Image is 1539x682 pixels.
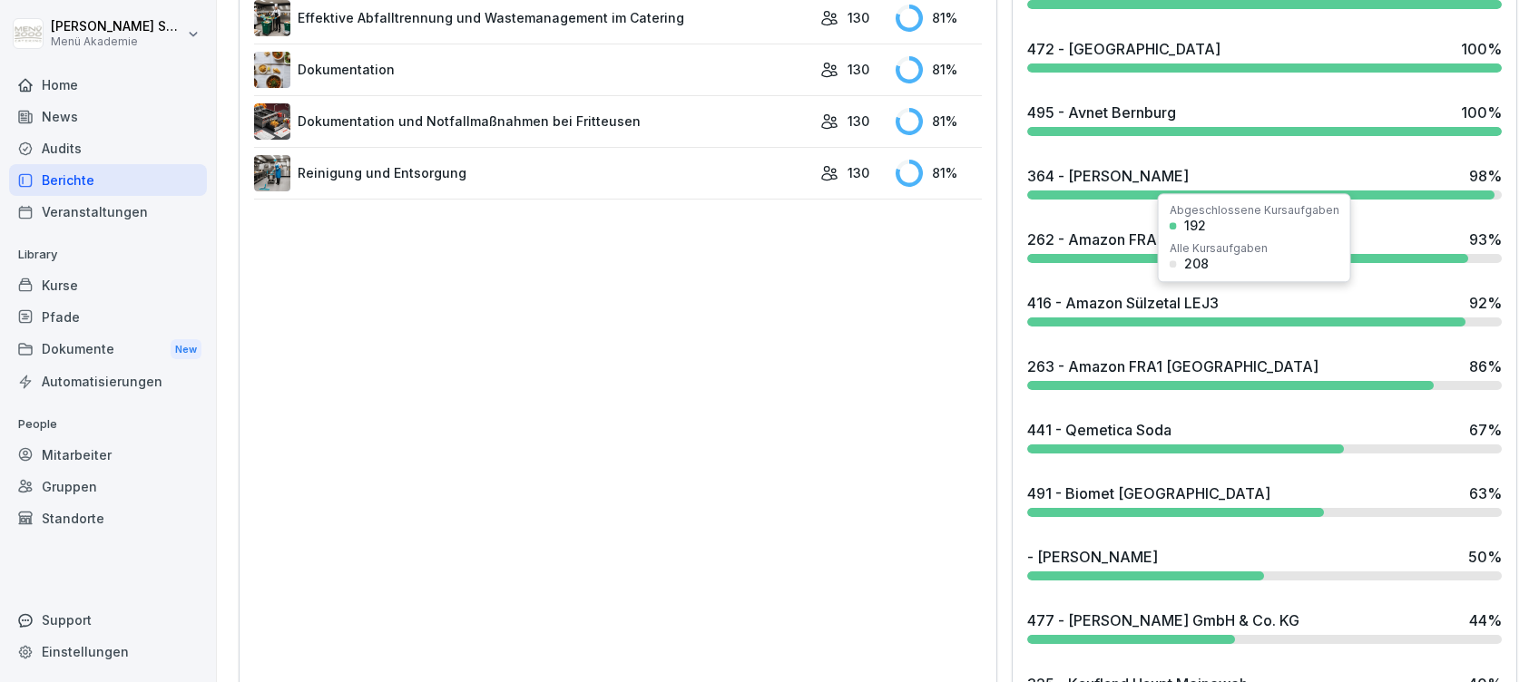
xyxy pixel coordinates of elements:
a: 263 - Amazon FRA1 [GEOGRAPHIC_DATA]86% [1020,348,1509,397]
p: [PERSON_NAME] Schülzke [51,19,183,34]
div: 441 - Qemetica Soda [1027,419,1171,441]
p: Menü Akademie [51,35,183,48]
div: 100 % [1461,102,1502,123]
a: Veranstaltungen [9,196,207,228]
p: 130 [848,60,869,79]
div: 44 % [1469,609,1502,631]
div: 81 % [896,5,982,32]
div: Dokumente [9,333,207,366]
a: 364 - [PERSON_NAME]98% [1020,158,1509,207]
div: 192 [1184,219,1206,232]
div: 81 % [896,56,982,83]
a: Pfade [9,301,207,333]
p: 130 [848,8,869,27]
div: 491 - Biomet [GEOGRAPHIC_DATA] [1027,482,1270,504]
p: People [9,410,207,439]
div: 98 % [1469,165,1502,187]
a: Gruppen [9,471,207,502]
div: 86 % [1469,356,1502,377]
div: 81 % [896,160,982,187]
a: Mitarbeiter [9,439,207,471]
div: 263 - Amazon FRA1 [GEOGRAPHIC_DATA] [1027,356,1318,377]
a: 495 - Avnet Bernburg100% [1020,94,1509,143]
div: 92 % [1469,292,1502,314]
div: 208 [1184,258,1209,270]
div: 67 % [1469,419,1502,441]
div: 81 % [896,108,982,135]
div: Alle Kursaufgaben [1170,243,1268,254]
a: - [PERSON_NAME]50% [1020,539,1509,588]
a: 491 - Biomet [GEOGRAPHIC_DATA]63% [1020,475,1509,524]
div: 262 - Amazon FRA3 [GEOGRAPHIC_DATA] [1027,229,1322,250]
div: 63 % [1469,482,1502,504]
a: DokumenteNew [9,333,207,366]
img: t30obnioake0y3p0okzoia1o.png [254,103,290,140]
a: 441 - Qemetica Soda67% [1020,412,1509,461]
div: New [171,339,201,360]
a: Einstellungen [9,636,207,667]
a: 477 - [PERSON_NAME] GmbH & Co. KG44% [1020,602,1509,651]
a: Automatisierungen [9,365,207,397]
a: Reinigung und Entsorgung [254,155,811,191]
img: nskg7vq6i7f4obzkcl4brg5j.png [254,155,290,191]
div: 416 - Amazon Sülzetal LEJ3 [1027,292,1219,314]
a: 472 - [GEOGRAPHIC_DATA]100% [1020,31,1509,80]
div: 50 % [1468,546,1502,568]
a: 262 - Amazon FRA3 [GEOGRAPHIC_DATA]93% [1020,221,1509,270]
p: Library [9,240,207,269]
div: 364 - [PERSON_NAME] [1027,165,1189,187]
a: News [9,101,207,132]
div: 100 % [1461,38,1502,60]
a: Audits [9,132,207,164]
div: Abgeschlossene Kursaufgaben [1170,205,1339,216]
div: 477 - [PERSON_NAME] GmbH & Co. KG [1027,609,1299,631]
a: Dokumentation [254,52,811,88]
a: Home [9,69,207,101]
a: Dokumentation und Notfallmaßnahmen bei Fritteusen [254,103,811,140]
a: 416 - Amazon Sülzetal LEJ392% [1020,285,1509,334]
div: Support [9,604,207,636]
div: 93 % [1469,229,1502,250]
a: Kurse [9,269,207,301]
div: 472 - [GEOGRAPHIC_DATA] [1027,38,1220,60]
p: 130 [848,112,869,131]
div: 495 - Avnet Bernburg [1027,102,1176,123]
div: - [PERSON_NAME] [1027,546,1158,568]
a: Standorte [9,502,207,534]
a: Berichte [9,164,207,196]
p: 130 [848,163,869,182]
img: jg117puhp44y4en97z3zv7dk.png [254,52,290,88]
